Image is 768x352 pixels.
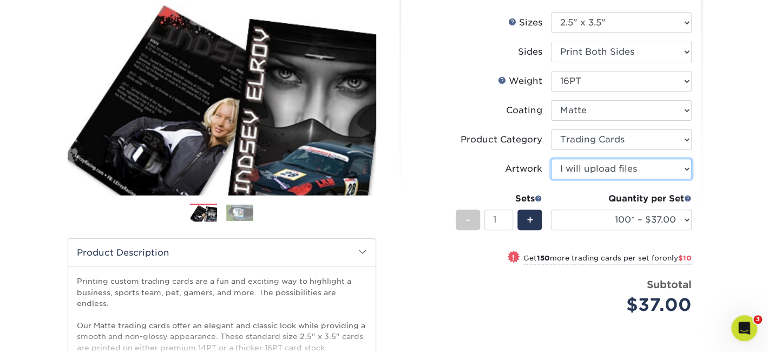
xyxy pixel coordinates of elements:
[523,254,692,265] small: Get more trading cards per set for
[226,204,253,221] img: Trading Cards 02
[512,252,515,263] span: !
[465,212,470,228] span: -
[559,292,692,318] div: $37.00
[518,45,542,58] div: Sides
[498,75,542,88] div: Weight
[662,254,692,262] span: only
[526,212,533,228] span: +
[678,254,692,262] span: $10
[753,315,762,324] span: 3
[505,162,542,175] div: Artwork
[551,192,692,205] div: Quantity per Set
[461,133,542,146] div: Product Category
[537,254,550,262] strong: 150
[456,192,542,205] div: Sets
[190,204,217,223] img: Trading Cards 01
[506,104,542,117] div: Coating
[647,278,692,290] strong: Subtotal
[68,239,376,266] h2: Product Description
[508,16,542,29] div: Sizes
[731,315,757,341] iframe: Intercom live chat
